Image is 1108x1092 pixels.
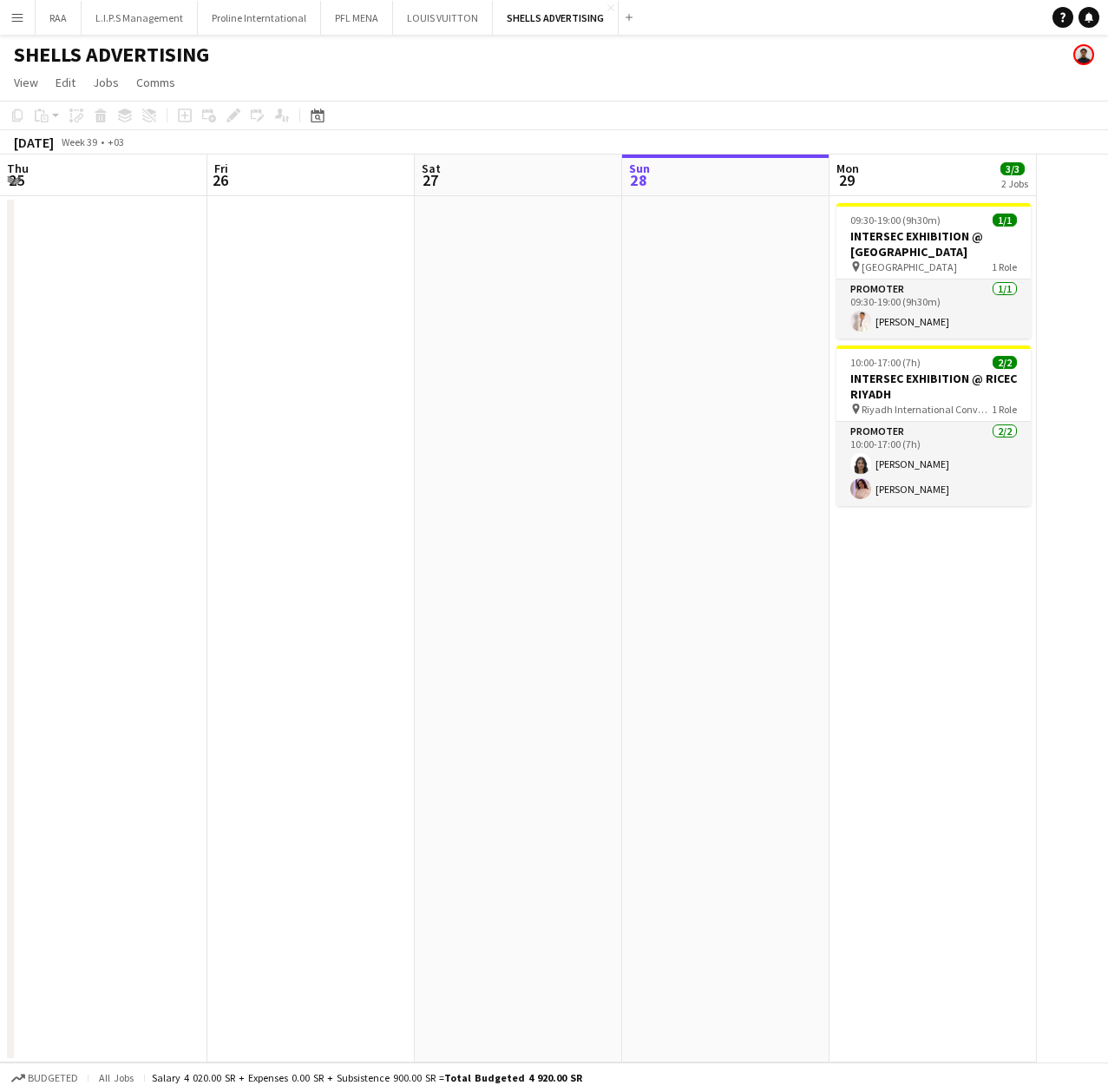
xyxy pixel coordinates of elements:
app-job-card: 09:30-19:00 (9h30m)1/1INTERSEC EXHIBITION @ [GEOGRAPHIC_DATA] [GEOGRAPHIC_DATA]1 RolePromoter1/10... [836,203,1031,339]
button: PFL MENA [321,1,393,35]
h3: INTERSEC EXHIBITION @ RICEC RIYADH [836,371,1031,402]
span: 27 [419,170,441,190]
span: 26 [212,170,228,190]
span: Mon [836,161,859,176]
span: Riyadh International Convention & Exhibition Center [862,403,992,416]
button: LOUIS VUITTON [393,1,493,35]
app-card-role: Promoter2/210:00-17:00 (7h)[PERSON_NAME][PERSON_NAME] [836,422,1031,506]
span: Edit [56,75,75,90]
span: Jobs [93,75,119,90]
span: Sun [629,161,650,176]
a: View [7,71,45,94]
button: L.I.P.S Management [82,1,198,35]
button: SHELLS ADVERTISING [493,1,619,35]
span: 1 Role [992,403,1017,416]
button: Proline Interntational [198,1,321,35]
span: Week 39 [57,135,101,148]
span: 25 [4,170,29,190]
span: 3/3 [1000,162,1025,175]
span: 2/2 [993,356,1017,369]
div: Salary 4 020.00 SR + Expenses 0.00 SR + Subsistence 900.00 SR = [152,1071,582,1084]
h3: INTERSEC EXHIBITION @ [GEOGRAPHIC_DATA] [836,228,1031,260]
div: 2 Jobs [1001,177,1028,190]
button: Budgeted [9,1069,81,1088]
h1: SHELLS ADVERTISING [14,42,209,68]
span: [GEOGRAPHIC_DATA] [862,260,957,273]
a: Jobs [86,71,126,94]
span: Total Budgeted 4 920.00 SR [444,1071,582,1084]
app-user-avatar: Kenan Tesfaselase [1073,44,1094,65]
span: 10:00-17:00 (7h) [850,356,921,369]
app-card-role: Promoter1/109:30-19:00 (9h30m)[PERSON_NAME] [836,280,1031,339]
span: 1/1 [993,214,1017,227]
span: Thu [7,161,29,176]
span: Budgeted [28,1072,78,1084]
span: 28 [626,170,650,190]
div: [DATE] [14,134,54,151]
span: 29 [834,170,859,190]
span: View [14,75,38,90]
span: Sat [422,161,441,176]
a: Comms [129,71,182,94]
a: Edit [49,71,82,94]
div: +03 [108,135,124,148]
span: Comms [136,75,175,90]
app-job-card: 10:00-17:00 (7h)2/2INTERSEC EXHIBITION @ RICEC RIYADH Riyadh International Convention & Exhibitio... [836,345,1031,506]
span: Fri [214,161,228,176]
button: RAA [36,1,82,35]
span: 1 Role [992,260,1017,273]
span: All jobs [95,1071,137,1084]
span: 09:30-19:00 (9h30m) [850,214,941,227]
